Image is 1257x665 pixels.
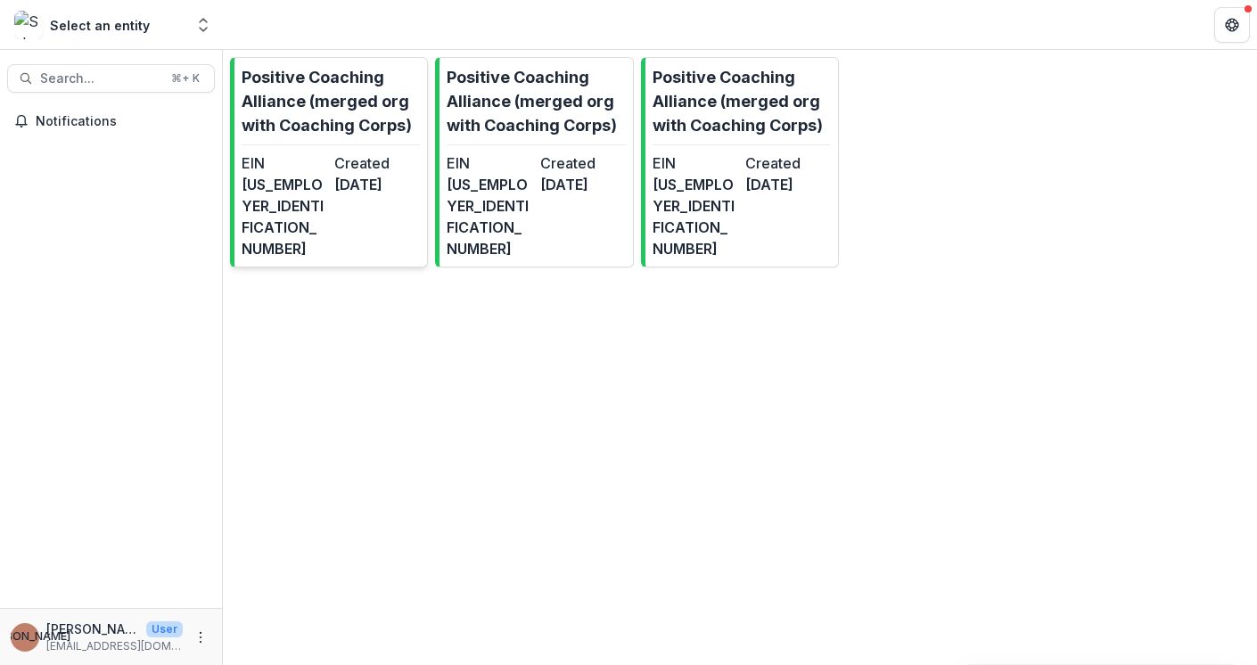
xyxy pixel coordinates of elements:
[230,57,428,267] a: Positive Coaching Alliance (merged org with Coaching Corps)EIN[US_EMPLOYER_IDENTIFICATION_NUMBER]...
[146,621,183,637] p: User
[653,152,738,174] dt: EIN
[50,16,150,35] div: Select an entity
[447,65,625,137] p: Positive Coaching Alliance (merged org with Coaching Corps)
[242,174,327,259] dd: [US_EMPLOYER_IDENTIFICATION_NUMBER]
[46,638,183,654] p: [EMAIL_ADDRESS][DOMAIN_NAME]
[242,65,420,137] p: Positive Coaching Alliance (merged org with Coaching Corps)
[242,152,327,174] dt: EIN
[334,174,420,195] dd: [DATE]
[334,152,420,174] dt: Created
[653,174,738,259] dd: [US_EMPLOYER_IDENTIFICATION_NUMBER]
[540,174,626,195] dd: [DATE]
[1214,7,1250,43] button: Get Help
[447,174,532,259] dd: [US_EMPLOYER_IDENTIFICATION_NUMBER]
[191,7,216,43] button: Open entity switcher
[540,152,626,174] dt: Created
[190,627,211,648] button: More
[7,64,215,93] button: Search...
[14,11,43,39] img: Select an entity
[168,69,203,88] div: ⌘ + K
[653,65,831,137] p: Positive Coaching Alliance (merged org with Coaching Corps)
[447,152,532,174] dt: EIN
[745,152,831,174] dt: Created
[745,174,831,195] dd: [DATE]
[46,620,139,638] p: [PERSON_NAME]
[36,114,208,129] span: Notifications
[40,71,160,86] span: Search...
[7,107,215,135] button: Notifications
[435,57,633,267] a: Positive Coaching Alliance (merged org with Coaching Corps)EIN[US_EMPLOYER_IDENTIFICATION_NUMBER]...
[641,57,839,267] a: Positive Coaching Alliance (merged org with Coaching Corps)EIN[US_EMPLOYER_IDENTIFICATION_NUMBER]...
